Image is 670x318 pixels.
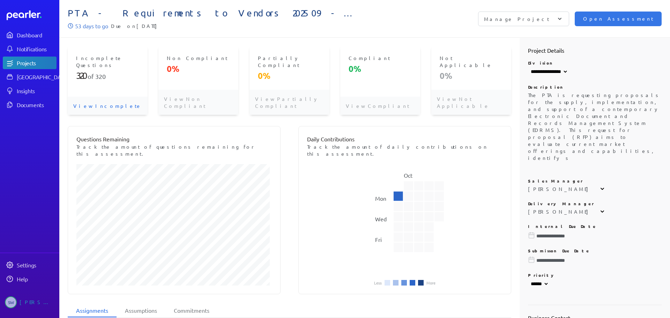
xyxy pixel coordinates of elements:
input: Please choose a due date [528,232,662,239]
div: Notifications [17,45,56,52]
span: Open Assessment [583,15,653,23]
h2: Project Details [528,46,662,54]
a: Help [3,273,57,285]
p: Daily Contributions [307,135,502,143]
span: 320 [76,70,88,81]
text: Fri [375,236,381,243]
p: Incomplete Questions [76,54,139,68]
p: Sales Manager [528,178,662,184]
p: View Compliant [340,97,420,115]
p: Priority [528,272,662,278]
p: Partially Compliant [258,54,321,68]
li: Commitments [165,304,218,317]
a: Projects [3,57,57,69]
span: PTA - Requirements to Vendors 202509 - PoC [68,8,365,19]
p: Internal Due Date [528,223,662,229]
p: View Partially Compliant [250,90,329,115]
p: View Incomplete [68,97,148,115]
div: [PERSON_NAME] [528,208,592,215]
p: 0% [258,70,321,81]
div: Documents [17,101,56,108]
a: Notifications [3,43,57,55]
div: [PERSON_NAME] [20,296,54,308]
p: View Non Compliant [158,90,238,115]
a: [GEOGRAPHIC_DATA] [3,71,57,83]
p: Track the amount of daily contributions on this assessment. [307,143,502,157]
a: Insights [3,84,57,97]
div: Help [17,275,56,282]
p: Submisson Due Date [528,248,662,253]
p: Not Applicable [440,54,503,68]
button: Open Assessment [575,12,662,26]
div: [PERSON_NAME] [528,185,592,192]
p: Manage Project [484,15,549,22]
div: Dashboard [17,31,56,38]
span: Steve Whittington [5,296,17,308]
p: View Not Applicable [431,90,511,115]
p: Track the amount of questions remaining for this assessment. [76,143,272,157]
text: Wed [375,215,386,222]
li: Less [374,281,382,285]
p: 0% [349,63,412,74]
div: Projects [17,59,56,66]
div: [GEOGRAPHIC_DATA] [17,73,69,80]
div: Insights [17,87,56,94]
li: More [426,281,435,285]
div: Settings [17,261,56,268]
p: 53 days to go [75,22,108,30]
li: Assumptions [117,304,165,317]
p: Division [528,60,662,66]
p: Non Compliant [167,54,230,61]
text: Oct [404,172,413,179]
a: Dashboard [7,10,57,20]
p: Delivery Manager [528,201,662,206]
input: Please choose a due date [528,257,662,264]
text: Mon [375,195,386,202]
span: Due on [DATE] [111,22,161,30]
p: 0% [440,70,503,81]
span: The PTA is requesting proposals for the supply, implementation, and support of a contemporary Ele... [528,92,661,161]
a: SW[PERSON_NAME] [3,294,57,311]
p: Questions Remaining [76,135,272,143]
p: Compliant [349,54,412,61]
a: Dashboard [3,29,57,41]
p: 0% [167,63,230,74]
span: 320 [95,73,106,80]
p: of [76,70,139,81]
a: Documents [3,98,57,111]
a: Settings [3,259,57,271]
li: Assignments [68,304,117,317]
p: Description [528,84,662,90]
